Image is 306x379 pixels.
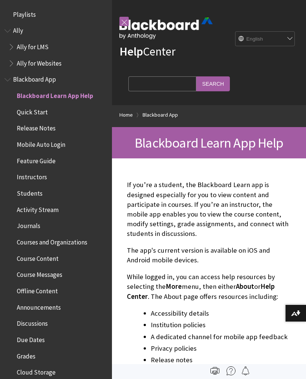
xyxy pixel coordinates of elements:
[135,134,283,151] span: Blackboard Learn App Help
[17,285,58,295] span: Offline Content
[166,282,182,291] span: More
[127,282,275,300] span: Help Center
[119,44,143,59] strong: Help
[13,8,36,18] span: Playlists
[236,282,254,291] span: About
[17,203,59,214] span: Activity Stream
[17,41,49,51] span: Ally for LMS
[227,366,235,375] img: More help
[151,320,291,330] li: Institution policies
[17,187,43,197] span: Students
[17,301,61,311] span: Announcements
[17,57,62,67] span: Ally for Websites
[210,366,219,375] img: Print
[151,355,291,365] li: Release notes
[127,272,291,301] p: While logged in, you can access help resources by selecting the menu, then either or . The About ...
[17,171,47,181] span: Instructors
[17,269,62,279] span: Course Messages
[151,332,291,342] li: A dedicated channel for mobile app feedback
[4,25,107,70] nav: Book outline for Anthology Ally Help
[127,180,291,239] p: If you’re a student, the Blackboard Learn app is designed especially for you to view content and ...
[17,220,40,230] span: Journals
[17,106,48,116] span: Quick Start
[151,343,291,354] li: Privacy policies
[143,110,178,120] a: Blackboard App
[151,308,291,319] li: Accessibility details
[17,89,93,100] span: Blackboard Learn App Help
[17,138,65,148] span: Mobile Auto Login
[127,246,291,265] p: The app's current version is available on iOS and Android mobile devices.
[17,252,59,262] span: Course Content
[196,76,230,91] input: Search
[17,350,35,360] span: Grades
[119,44,175,59] a: HelpCenter
[13,73,56,83] span: Blackboard App
[17,334,45,344] span: Due Dates
[17,122,56,132] span: Release Notes
[119,18,213,39] img: Blackboard by Anthology
[119,110,133,120] a: Home
[17,317,48,327] span: Discussions
[241,366,250,375] img: Follow this page
[17,236,87,246] span: Courses and Organizations
[235,32,295,47] select: Site Language Selector
[17,155,56,165] span: Feature Guide
[17,366,56,376] span: Cloud Storage
[4,8,107,21] nav: Book outline for Playlists
[13,25,23,35] span: Ally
